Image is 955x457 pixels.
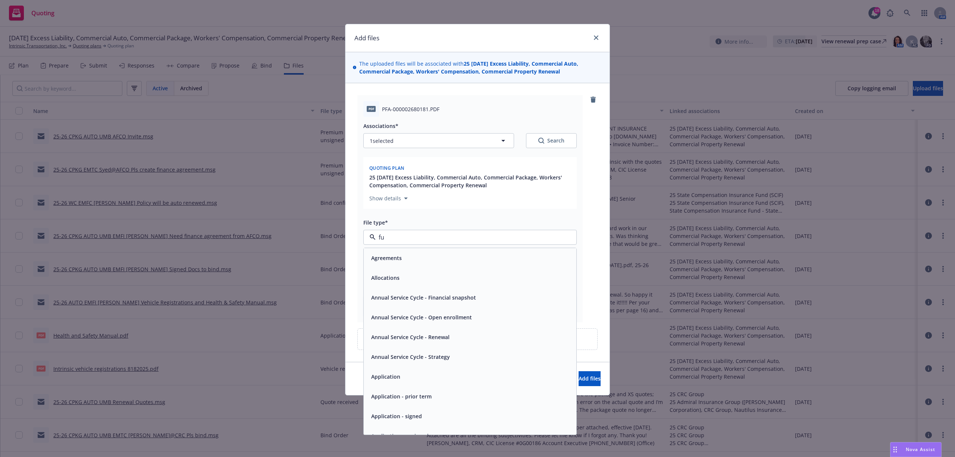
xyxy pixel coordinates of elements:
span: Quoting plan [369,165,404,171]
button: Nova Assist [890,442,942,457]
input: Filter by keyword [376,233,561,242]
a: close [592,33,601,42]
span: The uploaded files will be associated with [359,60,602,75]
button: Application - signed [371,412,422,420]
span: 1 selected [370,137,394,145]
h1: Add files [354,33,379,43]
div: Upload new files [357,328,598,350]
span: PFA-000002680181.PDF [382,105,439,113]
button: Application - unsigned [371,432,429,440]
button: Show details [366,194,411,203]
div: Drag to move [890,442,900,457]
button: Annual Service Cycle - Open enrollment [371,313,472,321]
span: PDF [367,106,376,112]
span: Add files [579,375,601,382]
button: Annual Service Cycle - Renewal [371,333,450,341]
strong: 25 [DATE] Excess Liability, Commercial Auto, Commercial Package, Workers' Compensation, Commercia... [359,60,578,75]
span: Associations* [363,122,398,129]
button: Add files [579,371,601,386]
svg: Search [538,138,544,144]
span: File type* [363,219,388,226]
button: Allocations [371,274,400,282]
div: Search [538,137,564,144]
button: SearchSearch [526,133,577,148]
button: Annual Service Cycle - Financial snapshot [371,294,476,301]
button: 1selected [363,133,514,148]
button: Annual Service Cycle - Strategy [371,353,450,361]
button: 25 [DATE] Excess Liability, Commercial Auto, Commercial Package, Workers' Compensation, Commercia... [369,173,572,189]
button: Application [371,373,400,381]
button: Agreements [371,254,402,262]
button: Application - prior term [371,392,432,400]
span: Nova Assist [906,446,935,453]
a: remove [589,95,598,104]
